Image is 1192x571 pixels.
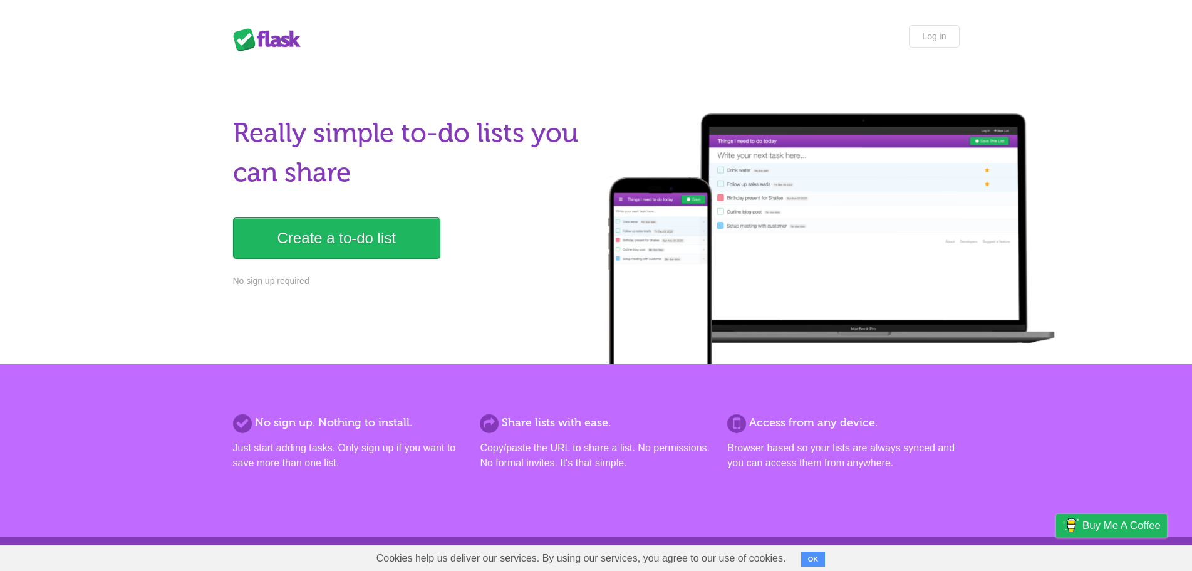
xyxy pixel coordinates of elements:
a: Create a to-do list [233,217,440,259]
p: Copy/paste the URL to share a list. No permissions. No formal invites. It's that simple. [480,441,712,471]
a: Buy me a coffee [1056,514,1167,537]
p: Just start adding tasks. Only sign up if you want to save more than one list. [233,441,465,471]
h2: No sign up. Nothing to install. [233,414,465,431]
img: Buy me a coffee [1062,515,1079,536]
span: Cookies help us deliver our services. By using our services, you agree to our use of cookies. [364,546,799,571]
a: Log in [909,25,959,48]
p: No sign up required [233,275,589,288]
h2: Share lists with ease. [480,414,712,431]
div: Flask Lists [233,28,308,51]
span: Buy me a coffee [1082,515,1161,537]
button: OK [801,552,826,567]
h1: Really simple to-do lists you can share [233,113,589,192]
p: Browser based so your lists are always synced and you can access them from anywhere. [727,441,959,471]
h2: Access from any device. [727,414,959,431]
